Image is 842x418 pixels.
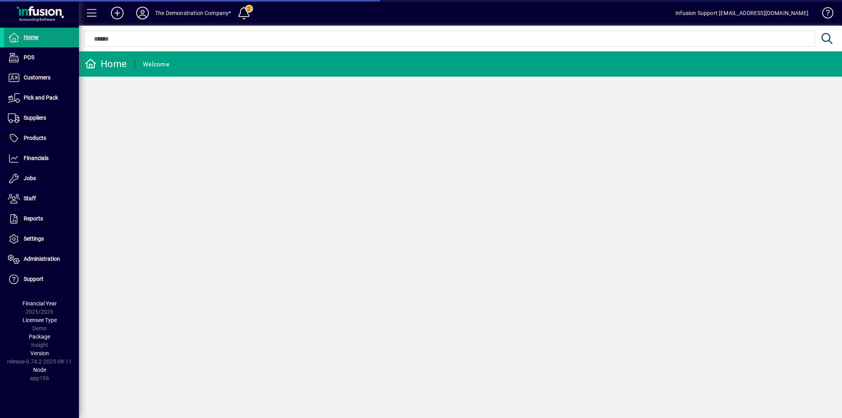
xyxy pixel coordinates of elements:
a: Products [4,128,79,148]
span: Administration [24,256,60,262]
a: Settings [4,229,79,249]
span: Staff [24,195,36,201]
div: Welcome [143,58,169,71]
div: Home [85,58,127,70]
span: Jobs [24,175,36,181]
a: Administration [4,249,79,269]
span: POS [24,54,34,60]
span: Package [29,333,50,340]
button: Add [105,6,130,20]
span: Support [24,276,43,282]
a: Pick and Pack [4,88,79,108]
div: Infusion Support [EMAIL_ADDRESS][DOMAIN_NAME] [675,7,808,19]
span: Pick and Pack [24,94,58,101]
div: The Demonstration Company* [155,7,231,19]
span: Licensee Type [23,317,57,323]
span: Financials [24,155,49,161]
a: Financials [4,149,79,168]
a: Knowledge Base [816,2,832,27]
a: Jobs [4,169,79,188]
a: Staff [4,189,79,209]
span: Node [33,367,46,373]
span: Reports [24,215,43,222]
span: Version [30,350,49,356]
span: Suppliers [24,115,46,121]
button: Profile [130,6,155,20]
a: Customers [4,68,79,88]
span: Financial Year [23,300,57,307]
a: Suppliers [4,108,79,128]
a: Support [4,269,79,289]
a: Reports [4,209,79,229]
span: Products [24,135,46,141]
span: Customers [24,74,51,81]
a: POS [4,48,79,68]
span: Home [24,34,38,40]
span: Settings [24,235,44,242]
